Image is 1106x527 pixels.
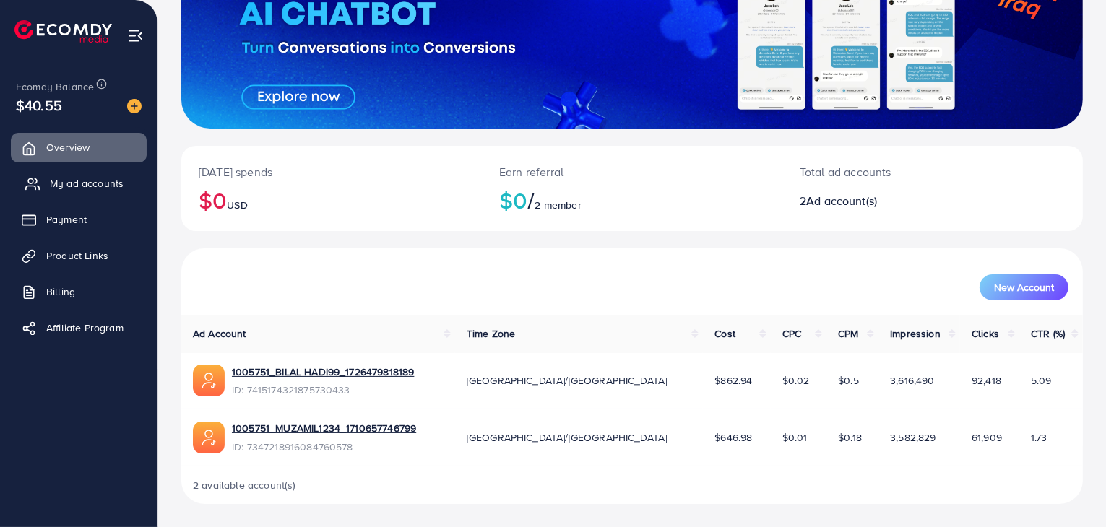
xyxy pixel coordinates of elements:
span: Ecomdy Balance [16,79,94,94]
span: 3,616,490 [890,373,934,388]
p: Earn referral [499,163,765,180]
img: logo [14,20,112,43]
span: ID: 7415174321875730433 [232,383,414,397]
h2: $0 [199,186,465,214]
span: 92,418 [972,373,1001,388]
a: Affiliate Program [11,313,147,342]
span: $862.94 [714,373,752,388]
span: [GEOGRAPHIC_DATA]/[GEOGRAPHIC_DATA] [467,373,668,388]
span: 1.73 [1031,430,1047,445]
span: Time Zone [467,326,515,341]
span: $646.98 [714,430,752,445]
span: Ad account(s) [806,193,877,209]
h2: $0 [499,186,765,214]
span: USD [227,198,247,212]
span: Ad Account [193,326,246,341]
a: Billing [11,277,147,306]
iframe: Chat [1045,462,1095,516]
span: Affiliate Program [46,321,124,335]
span: 2 member [535,198,582,212]
span: CPM [838,326,858,341]
p: [DATE] spends [199,163,465,180]
a: Payment [11,205,147,234]
span: $0.02 [782,373,810,388]
span: Overview [46,140,90,154]
span: $0.18 [838,430,862,445]
img: image [127,99,142,113]
span: ID: 7347218916084760578 [232,440,416,454]
span: CPC [782,326,801,341]
img: ic-ads-acc.e4c84228.svg [193,365,225,396]
span: 5.09 [1031,373,1052,388]
span: Product Links [46,248,108,263]
span: My ad accounts [50,176,124,191]
span: CTR (%) [1031,326,1065,341]
a: 1005751_MUZAMIL1234_1710657746799 [232,421,416,435]
span: Payment [46,212,87,227]
span: 2 available account(s) [193,478,296,492]
img: ic-ads-acc.e4c84228.svg [193,422,225,453]
span: $0.5 [838,373,859,388]
span: 3,582,829 [890,430,936,445]
p: Total ad accounts [800,163,990,180]
span: / [527,183,535,217]
button: New Account [980,274,1068,300]
a: My ad accounts [11,169,147,198]
a: Overview [11,133,147,162]
h2: 2 [800,194,990,208]
span: Billing [46,284,75,299]
img: menu [127,27,144,44]
a: 1005751_BILAL HADI99_1726479818189 [232,365,414,379]
span: 61,909 [972,430,1002,445]
span: $0.01 [782,430,808,445]
span: [GEOGRAPHIC_DATA]/[GEOGRAPHIC_DATA] [467,430,668,445]
span: $40.55 [16,95,62,116]
span: Cost [714,326,735,341]
a: Product Links [11,241,147,270]
span: Impression [890,326,941,341]
span: New Account [994,282,1054,292]
span: Clicks [972,326,999,341]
